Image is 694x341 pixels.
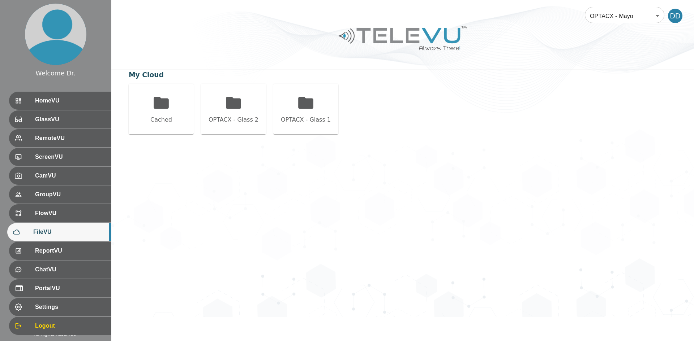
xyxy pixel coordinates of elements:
[585,6,664,26] div: OPTACX - Mayo
[35,115,105,124] span: GlassVU
[9,242,111,260] div: ReportVU
[35,171,105,180] span: CamVU
[35,265,105,274] span: ChatVU
[25,4,86,65] img: profile.png
[9,279,111,297] div: PortalVU
[9,167,111,185] div: CamVU
[35,96,105,105] span: HomeVU
[9,185,111,204] div: GroupVU
[33,228,105,236] span: FileVU
[35,209,105,218] span: FlowVU
[35,322,105,330] span: Logout
[9,148,111,166] div: ScreenVU
[9,204,111,222] div: FlowVU
[668,9,682,23] div: DD
[150,115,172,124] div: Cached
[129,70,164,80] div: My Cloud
[7,223,111,241] div: FileVU
[209,115,258,124] div: OPTACX - Glass 2
[35,134,105,143] span: RemoteVU
[35,303,105,311] span: Settings
[35,153,105,161] span: ScreenVU
[9,317,111,335] div: Logout
[338,23,468,53] img: Logo
[9,92,111,110] div: HomeVU
[9,129,111,147] div: RemoteVU
[35,190,105,199] span: GroupVU
[9,110,111,128] div: GlassVU
[281,115,331,124] div: OPTACX - Glass 1
[35,69,75,78] div: Welcome Dr.
[35,284,105,293] span: PortalVU
[9,261,111,279] div: ChatVU
[9,298,111,316] div: Settings
[35,246,105,255] span: ReportVU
